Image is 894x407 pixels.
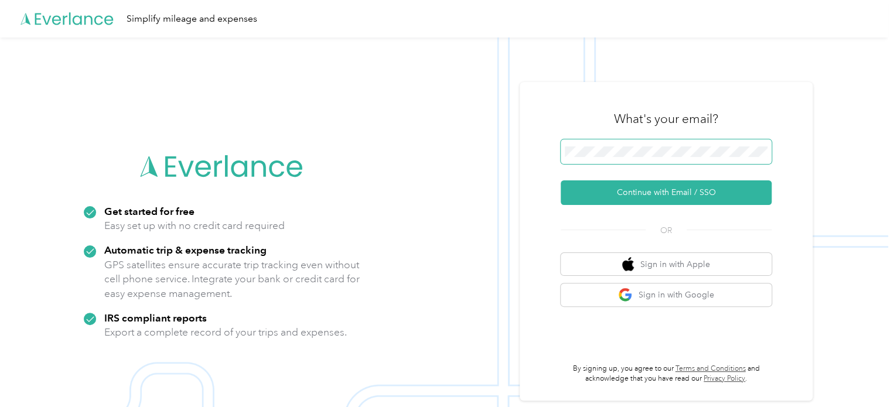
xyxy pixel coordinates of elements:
[561,180,772,205] button: Continue with Email / SSO
[561,253,772,276] button: apple logoSign in with Apple
[646,224,687,237] span: OR
[104,244,267,256] strong: Automatic trip & expense tracking
[104,205,195,217] strong: Get started for free
[104,218,285,233] p: Easy set up with no credit card required
[675,364,746,373] a: Terms and Conditions
[104,325,347,340] p: Export a complete record of your trips and expenses.
[561,283,772,306] button: google logoSign in with Google
[104,312,207,324] strong: IRS compliant reports
[561,364,772,384] p: By signing up, you agree to our and acknowledge that you have read our .
[622,257,634,272] img: apple logo
[104,258,360,301] p: GPS satellites ensure accurate trip tracking even without cell phone service. Integrate your bank...
[127,12,257,26] div: Simplify mileage and expenses
[704,374,745,383] a: Privacy Policy
[614,111,718,127] h3: What's your email?
[618,288,633,302] img: google logo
